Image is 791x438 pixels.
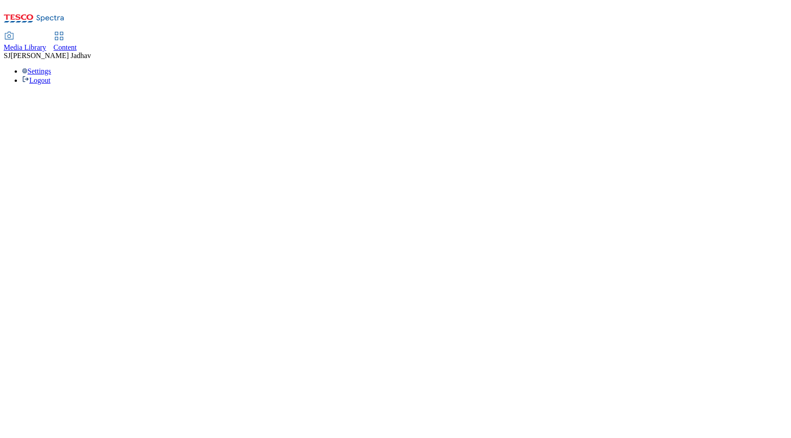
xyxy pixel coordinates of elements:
span: SJ [4,52,11,59]
a: Media Library [4,32,46,52]
span: [PERSON_NAME] Jadhav [11,52,91,59]
a: Settings [22,67,51,75]
span: Media Library [4,43,46,51]
a: Content [54,32,77,52]
a: Logout [22,76,50,84]
span: Content [54,43,77,51]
